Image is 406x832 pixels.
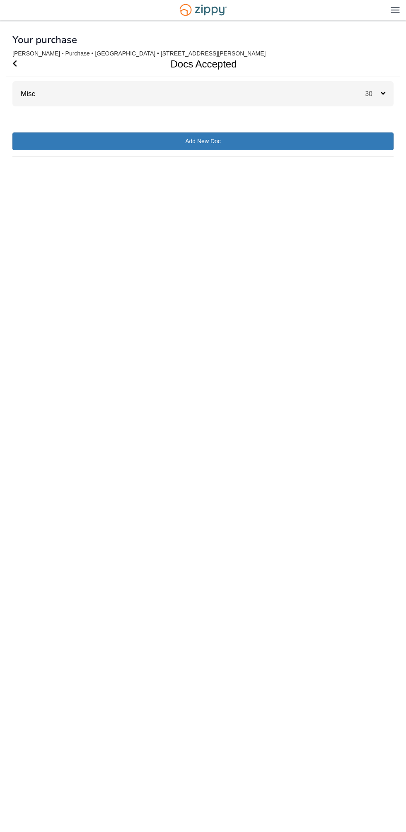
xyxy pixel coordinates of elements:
a: Add New Doc [12,132,394,150]
span: 30 [365,90,381,97]
a: Go Back [12,51,17,77]
img: Mobile Dropdown Menu [391,7,400,13]
h1: Your purchase [12,34,77,45]
div: [PERSON_NAME] - Purchase • [GEOGRAPHIC_DATA] • [STREET_ADDRESS][PERSON_NAME] [12,50,394,57]
a: Misc [12,90,35,98]
h1: Docs Accepted [6,51,390,77]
